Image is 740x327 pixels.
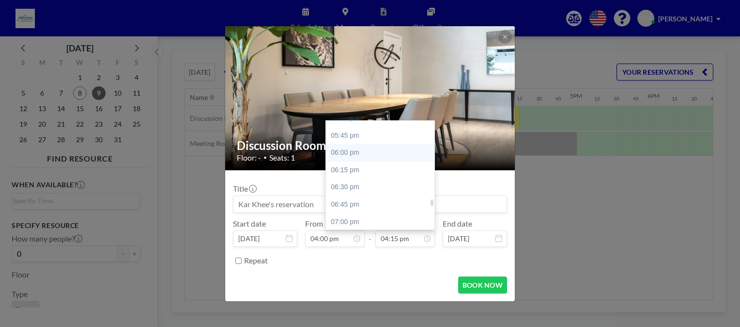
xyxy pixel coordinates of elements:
span: Floor: - [237,153,261,163]
label: End date [443,219,472,229]
button: BOOK NOW [458,277,507,294]
input: Kar Khee's reservation [233,196,507,213]
div: 05:45 pm [326,127,439,145]
span: • [263,154,267,161]
h2: Discussion Room [237,138,504,153]
div: 06:45 pm [326,196,439,213]
label: Start date [233,219,266,229]
div: 06:00 pm [326,144,439,162]
div: 06:30 pm [326,179,439,196]
div: 06:15 pm [326,162,439,179]
img: 537.jpg [225,1,516,195]
span: - [369,222,371,244]
label: Title [233,184,256,194]
span: Seats: 1 [269,153,295,163]
label: Repeat [244,256,268,265]
div: 07:00 pm [326,213,439,231]
label: From [305,219,323,229]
